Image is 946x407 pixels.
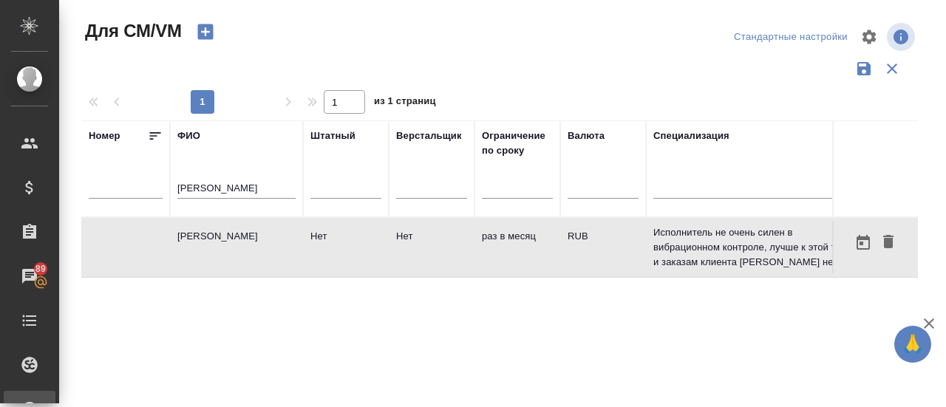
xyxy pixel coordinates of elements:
[851,229,876,256] button: Открыть календарь загрузки
[177,129,200,143] div: ФИО
[878,55,906,83] button: Сбросить фильтры
[170,222,303,273] td: [PERSON_NAME]
[474,222,560,273] td: раз в месяц
[374,92,436,114] span: из 1 страниц
[850,55,878,83] button: Сохранить фильтры
[876,229,901,256] button: Удалить
[396,129,462,143] div: Верстальщик
[887,23,918,51] span: Посмотреть информацию
[653,225,860,270] p: Исполнитель не очень силен в вибрационном контроле, лучше к этой теме и заказам клиента [PERSON_N...
[303,222,389,273] td: Нет
[900,329,925,360] span: 🙏
[310,129,355,143] div: Штатный
[389,222,474,273] td: Нет
[81,19,182,43] span: Для СМ/VM
[89,129,120,143] div: Номер
[482,129,553,158] div: Ограничение по сроку
[27,261,55,276] span: 89
[653,129,729,143] div: Специализация
[894,326,931,363] button: 🙏
[730,26,851,49] div: split button
[188,19,223,44] button: Создать
[4,258,55,295] a: 89
[560,222,646,273] td: RUB
[568,129,605,143] div: Валюта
